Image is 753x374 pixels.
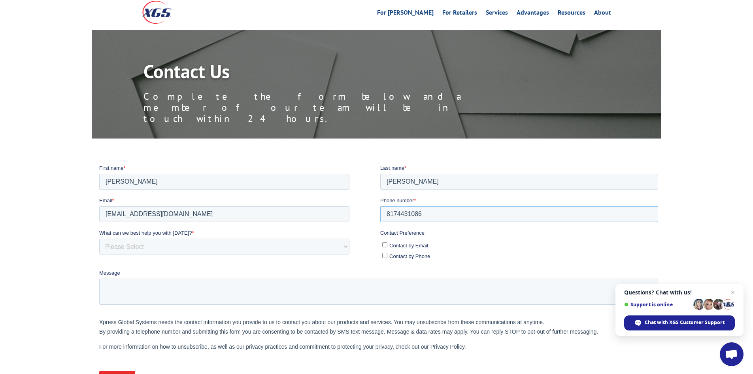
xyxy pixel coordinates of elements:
[143,62,499,85] h1: Contact Us
[143,91,499,124] p: Complete the form below and a member of our team will be in touch within 24 hours.
[442,9,477,18] a: For Retailers
[517,9,549,18] a: Advantages
[720,342,744,366] a: Open chat
[645,319,725,326] span: Chat with XGS Customer Support
[624,315,735,330] span: Chat with XGS Customer Support
[377,9,434,18] a: For [PERSON_NAME]
[558,9,585,18] a: Resources
[486,9,508,18] a: Services
[624,302,691,308] span: Support is online
[594,9,611,18] a: About
[624,289,735,296] span: Questions? Chat with us!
